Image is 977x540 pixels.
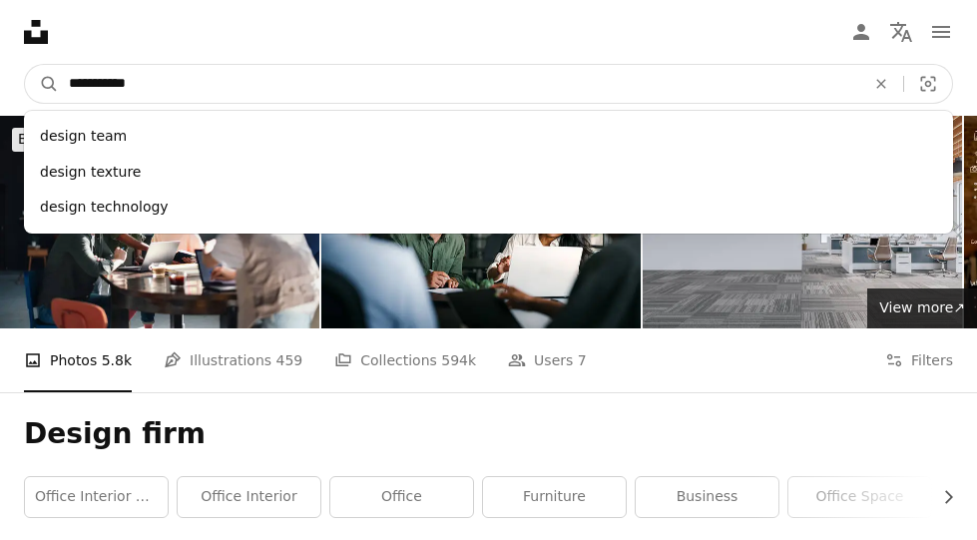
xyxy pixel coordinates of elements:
div: design texture [24,155,953,191]
a: Home — Unsplash [24,20,48,44]
span: 594k [441,349,476,371]
a: furniture [483,477,626,517]
button: Search Unsplash [25,65,59,103]
span: 7 [578,349,587,371]
button: scroll list to the right [930,477,953,517]
a: office space [788,477,931,517]
span: View more ↗ [879,299,965,315]
span: 459 [276,349,303,371]
button: Language [881,12,921,52]
a: Illustrations 459 [164,328,302,392]
div: 20% off at iStock ↗ [12,128,402,152]
a: office [330,477,473,517]
a: office interior design [25,477,168,517]
a: office interior [178,477,320,517]
form: Find visuals sitewide [24,64,953,104]
div: design technology [24,190,953,226]
a: business [636,477,778,517]
button: Menu [921,12,961,52]
a: Collections 594k [334,328,476,392]
h1: Design firm [24,416,953,452]
a: Users 7 [508,328,587,392]
span: Browse premium images on iStock | [18,131,264,147]
div: design team [24,119,953,155]
a: View more↗ [867,288,977,328]
button: Visual search [904,65,952,103]
button: Clear [859,65,903,103]
a: Log in / Sign up [841,12,881,52]
button: Filters [885,328,953,392]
